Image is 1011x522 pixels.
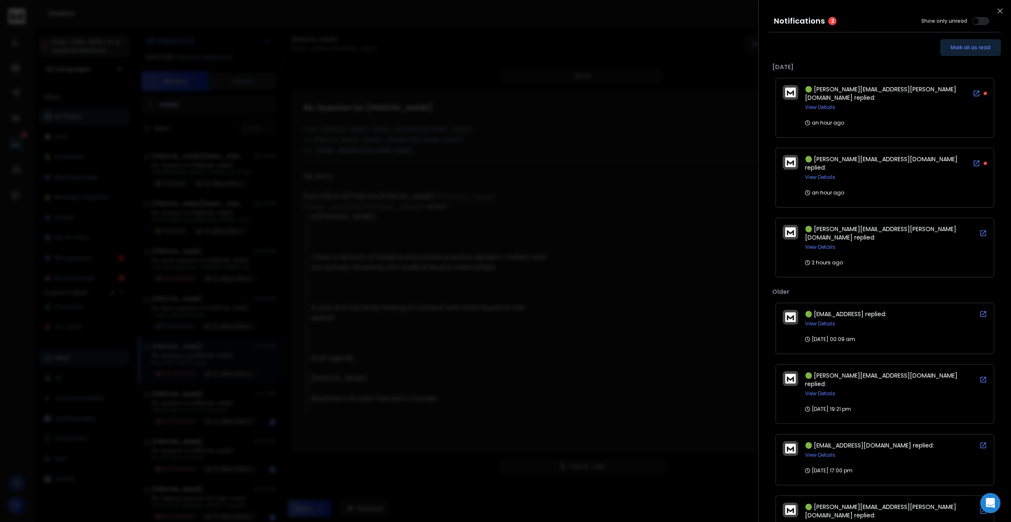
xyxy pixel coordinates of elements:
[805,104,835,111] button: View Details
[785,227,796,237] img: logo
[805,174,835,181] button: View Details
[805,441,934,450] span: 🟢 [EMAIL_ADDRESS][DOMAIN_NAME] replied:
[805,120,844,126] p: an hour ago
[785,88,796,97] img: logo
[785,157,796,167] img: logo
[805,336,855,343] p: [DATE] 00:09 am
[805,85,956,102] span: 🟢 [PERSON_NAME][EMAIL_ADDRESS][PERSON_NAME][DOMAIN_NAME] replied:
[805,390,835,397] button: View Details
[805,310,886,318] span: 🟢 [EMAIL_ADDRESS] replied:
[940,39,1001,56] button: Mark all as read
[951,44,990,51] span: Mark all as read
[921,18,967,24] label: Show only unread
[772,63,998,71] p: [DATE]
[785,374,796,384] img: logo
[980,493,1000,513] div: Open Intercom Messenger
[805,467,853,474] p: [DATE] 17:00 pm
[774,15,825,27] h3: Notifications
[805,225,956,242] span: 🟢 [PERSON_NAME][EMAIL_ADDRESS][PERSON_NAME][DOMAIN_NAME] replied:
[805,189,844,196] p: an hour ago
[805,320,835,327] button: View Details
[805,406,851,413] p: [DATE] 19:21 pm
[785,444,796,453] img: logo
[805,371,958,388] span: 🟢 [PERSON_NAME][EMAIL_ADDRESS][DOMAIN_NAME] replied:
[805,259,843,266] p: 2 hours ago
[805,244,835,250] button: View Details
[785,505,796,515] img: logo
[805,503,956,519] span: 🟢 [PERSON_NAME][EMAIL_ADDRESS][PERSON_NAME][DOMAIN_NAME] replied:
[805,452,835,458] button: View Details
[805,155,958,172] span: 🟢 [PERSON_NAME][EMAIL_ADDRESS][DOMAIN_NAME] replied:
[828,17,837,25] span: 2
[785,312,796,322] img: logo
[772,288,998,296] p: Older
